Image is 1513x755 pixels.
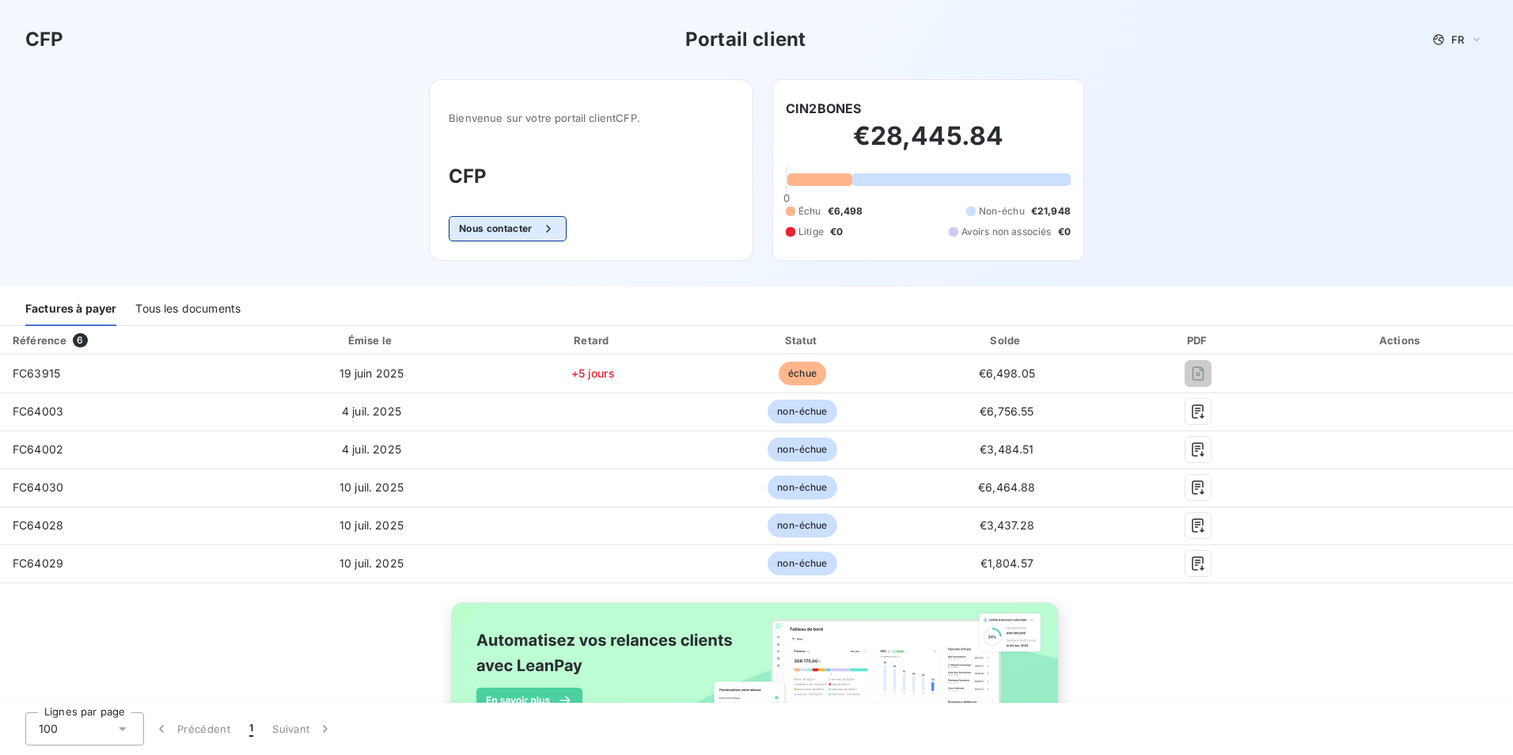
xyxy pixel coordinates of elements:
[980,442,1033,456] span: €3,484.51
[798,225,824,239] span: Litige
[339,518,404,532] span: 10 juil. 2025
[571,366,615,380] span: +5 jours
[702,332,903,348] div: Statut
[339,556,404,570] span: 10 juil. 2025
[342,442,401,456] span: 4 juil. 2025
[13,366,60,380] span: FC63915
[1058,225,1071,239] span: €0
[786,99,861,118] h6: CIN2BONES
[13,480,63,494] span: FC64030
[1451,33,1464,46] span: FR
[249,721,253,737] span: 1
[979,204,1025,218] span: Non-échu
[339,366,404,380] span: 19 juin 2025
[768,400,836,423] span: non-échue
[39,721,58,737] span: 100
[263,712,343,746] button: Suivant
[1292,332,1510,348] div: Actions
[25,25,63,54] h3: CFP
[830,225,843,239] span: €0
[449,112,734,124] span: Bienvenue sur votre portail client CFP .
[779,362,826,385] span: échue
[449,162,734,191] h3: CFP
[961,225,1052,239] span: Avoirs non associés
[1111,332,1286,348] div: PDF
[980,556,1033,570] span: €1,804.57
[786,120,1071,168] h2: €28,445.84
[449,216,566,241] button: Nous contacter
[135,293,241,326] div: Tous les documents
[978,480,1035,494] span: €6,464.88
[260,332,484,348] div: Émise le
[685,25,806,54] h3: Portail client
[979,366,1035,380] span: €6,498.05
[13,442,63,456] span: FC64002
[980,518,1034,532] span: €3,437.28
[13,334,66,347] div: Référence
[13,556,63,570] span: FC64029
[768,476,836,499] span: non-échue
[798,204,821,218] span: Échu
[73,333,87,347] span: 6
[909,332,1105,348] div: Solde
[768,438,836,461] span: non-échue
[240,712,263,746] button: 1
[25,293,116,326] div: Factures à payer
[768,552,836,575] span: non-échue
[980,404,1033,418] span: €6,756.55
[13,404,63,418] span: FC64003
[13,518,63,532] span: FC64028
[490,332,696,348] div: Retard
[828,204,863,218] span: €6,498
[144,712,240,746] button: Précédent
[339,480,404,494] span: 10 juil. 2025
[342,404,401,418] span: 4 juil. 2025
[783,192,790,204] span: 0
[1031,204,1071,218] span: €21,948
[768,514,836,537] span: non-échue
